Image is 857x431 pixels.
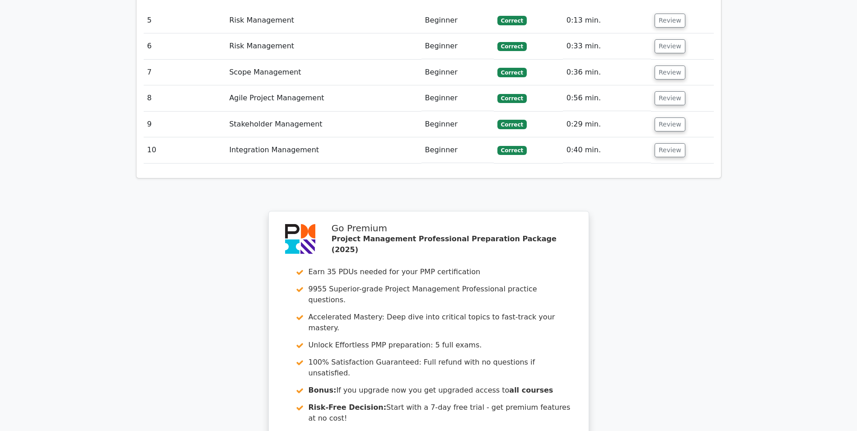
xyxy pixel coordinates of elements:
td: Risk Management [225,8,421,33]
td: 0:33 min. [563,33,651,59]
td: Risk Management [225,33,421,59]
span: Correct [497,120,527,129]
td: Integration Management [225,137,421,163]
td: 0:13 min. [563,8,651,33]
span: Correct [497,94,527,103]
td: 0:36 min. [563,60,651,85]
span: Correct [497,16,527,25]
td: Beginner [421,112,494,137]
td: 10 [144,137,226,163]
td: Beginner [421,85,494,111]
button: Review [655,39,685,53]
td: 0:40 min. [563,137,651,163]
span: Correct [497,42,527,51]
button: Review [655,91,685,105]
button: Review [655,14,685,28]
span: Correct [497,68,527,77]
td: Scope Management [225,60,421,85]
td: 0:56 min. [563,85,651,111]
td: 6 [144,33,226,59]
td: Beginner [421,60,494,85]
td: 7 [144,60,226,85]
td: Agile Project Management [225,85,421,111]
span: Correct [497,146,527,155]
td: Beginner [421,137,494,163]
td: Beginner [421,33,494,59]
button: Review [655,117,685,131]
td: 5 [144,8,226,33]
td: Beginner [421,8,494,33]
td: 0:29 min. [563,112,651,137]
td: 9 [144,112,226,137]
button: Review [655,143,685,157]
button: Review [655,66,685,80]
td: Stakeholder Management [225,112,421,137]
td: 8 [144,85,226,111]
